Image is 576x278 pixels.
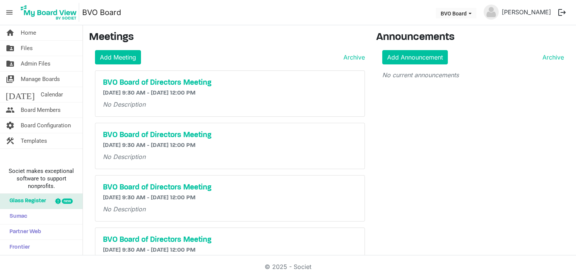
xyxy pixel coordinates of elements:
[2,5,17,20] span: menu
[103,247,357,254] h6: [DATE] 9:30 AM - [DATE] 12:00 PM
[89,31,365,44] h3: Meetings
[103,142,357,149] h6: [DATE] 9:30 AM - [DATE] 12:00 PM
[6,41,15,56] span: folder_shared
[21,133,47,148] span: Templates
[103,183,357,192] a: BVO Board of Directors Meeting
[484,5,499,20] img: no-profile-picture.svg
[103,205,357,214] p: No Description
[95,50,141,64] a: Add Meeting
[41,87,63,102] span: Calendar
[21,25,36,40] span: Home
[6,102,15,118] span: people
[103,78,357,87] a: BVO Board of Directors Meeting
[539,53,564,62] a: Archive
[554,5,570,20] button: logout
[6,194,46,209] span: Glass Register
[6,25,15,40] span: home
[6,56,15,71] span: folder_shared
[103,100,357,109] p: No Description
[18,3,82,22] a: My Board View Logo
[21,72,60,87] span: Manage Boards
[18,3,79,22] img: My Board View Logo
[103,152,357,161] p: No Description
[6,225,41,240] span: Partner Web
[382,70,564,79] p: No current announcements
[6,118,15,133] span: settings
[21,118,71,133] span: Board Configuration
[6,87,35,102] span: [DATE]
[376,31,570,44] h3: Announcements
[3,167,79,190] span: Societ makes exceptional software to support nonprofits.
[382,50,448,64] a: Add Announcement
[6,72,15,87] span: switch_account
[340,53,365,62] a: Archive
[6,240,30,255] span: Frontier
[499,5,554,20] a: [PERSON_NAME]
[62,199,73,204] div: new
[6,209,27,224] span: Sumac
[82,5,121,20] a: BVO Board
[103,194,357,202] h6: [DATE] 9:30 AM - [DATE] 12:00 PM
[6,133,15,148] span: construction
[103,131,357,140] a: BVO Board of Directors Meeting
[265,263,311,270] a: © 2025 - Societ
[21,102,61,118] span: Board Members
[436,8,476,18] button: BVO Board dropdownbutton
[21,41,33,56] span: Files
[21,56,51,71] span: Admin Files
[103,235,357,244] a: BVO Board of Directors Meeting
[103,90,357,97] h6: [DATE] 9:30 AM - [DATE] 12:00 PM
